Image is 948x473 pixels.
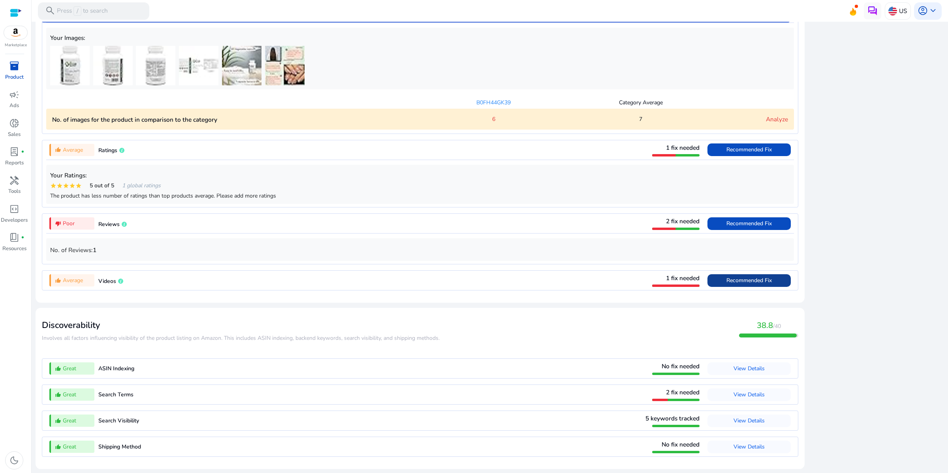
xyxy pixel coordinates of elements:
[50,192,790,200] div: The product has less number of ratings than top products average. Please add more ratings
[69,183,75,189] mat-icon: star
[707,217,791,230] button: Recommended Fix
[98,365,134,372] span: ASIN Indexing
[63,146,83,154] span: Average
[726,220,772,227] span: Recommended Fix
[888,7,897,15] img: us.svg
[50,34,790,41] h5: Your Images:
[899,4,907,18] p: US
[21,150,24,154] span: fiber_manual_record
[734,443,765,450] span: View Details
[179,46,218,85] img: 41oLLdWkXjL._AC_US40_.jpg
[98,391,134,398] span: Search Terms
[63,364,76,373] span: Great
[63,276,83,285] span: Average
[666,143,700,152] span: 1 fix needed
[90,181,114,190] span: 5 out of 5
[707,388,791,401] button: View Details
[707,362,791,375] button: View Details
[93,46,133,85] img: 41D8R0ZjwtL._AC_US40_.jpg
[9,147,19,157] span: lab_profile
[8,131,21,139] p: Sales
[42,334,440,342] span: ​​Involves all factors influencing visibility of the product listing on Amazon. This includes ASI...
[757,320,773,331] span: 38.8
[55,418,61,424] mat-icon: thumb_up_alt
[55,147,61,153] mat-icon: thumb_up_alt
[567,98,715,107] div: Category Average
[5,73,24,81] p: Product
[98,417,139,424] span: Search Visibility
[57,6,108,16] p: Press to search
[734,391,765,398] span: View Details
[645,414,700,422] span: 5 keywords tracked
[45,6,55,16] span: search
[63,416,76,425] span: Great
[122,181,161,190] span: 1 global ratings
[9,90,19,100] span: campaign
[707,274,791,287] button: Recommended Fix
[98,443,141,450] span: Shipping Method
[9,175,19,186] span: handyman
[707,143,791,156] button: Recommended Fix
[63,443,76,451] span: Great
[63,219,75,228] span: Poor
[75,183,82,189] mat-icon: star
[265,46,305,85] img: 41TpsyDfd5L._AC_US40_.jpg
[52,115,420,124] p: No. of images for the product in comparison to the category
[50,46,90,85] img: 41ICkUZHvFL._AC_US40_.jpg
[773,322,781,330] span: /40
[9,118,19,128] span: donut_small
[222,46,261,85] img: 410Vv3QrGyL._AC_US40_.jpg
[707,441,791,453] button: View Details
[98,220,120,228] span: Reviews
[8,188,21,196] p: Tools
[5,42,27,48] p: Marketplace
[9,232,19,243] span: book_4
[73,6,81,16] span: /
[1,217,28,224] p: Developers
[42,320,440,330] h3: Discoverability
[55,366,61,372] mat-icon: thumb_up_alt
[726,146,772,153] span: Recommended Fix
[420,98,567,107] div: B0FH44GK39
[56,183,63,189] mat-icon: star
[9,455,19,465] span: dark_mode
[639,115,642,123] span: 7
[734,365,765,372] span: View Details
[55,444,61,450] mat-icon: thumb_up_alt
[50,183,56,189] mat-icon: star
[662,440,700,449] span: No fix needed
[726,277,772,284] span: Recommended Fix
[63,183,69,189] mat-icon: star
[9,102,19,110] p: Ads
[4,26,28,39] img: amazon.svg
[734,417,765,424] span: View Details
[5,159,24,167] p: Reports
[136,46,175,85] img: 41IHadzknlL._AC_US40_.jpg
[918,6,928,16] span: account_circle
[666,217,700,225] span: 2 fix needed
[93,246,96,254] b: 1
[55,392,61,398] mat-icon: thumb_up_alt
[492,115,495,123] span: 6
[2,245,26,253] p: Resources
[50,172,790,179] h5: Your Ratings:
[928,6,938,16] span: keyboard_arrow_down
[50,245,790,254] p: No. of Reviews:
[666,274,700,282] span: 1 fix needed
[662,362,700,370] span: No fix needed
[21,236,24,239] span: fiber_manual_record
[63,390,76,399] span: Great
[9,61,19,71] span: inventory_2
[55,220,61,227] mat-icon: thumb_down_alt
[55,277,61,284] mat-icon: thumb_up_alt
[98,147,117,154] span: Ratings
[98,277,116,285] span: Videos
[766,115,788,123] a: Analyze
[707,415,791,427] button: View Details
[9,204,19,214] span: code_blocks
[666,388,700,396] span: 2 fix needed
